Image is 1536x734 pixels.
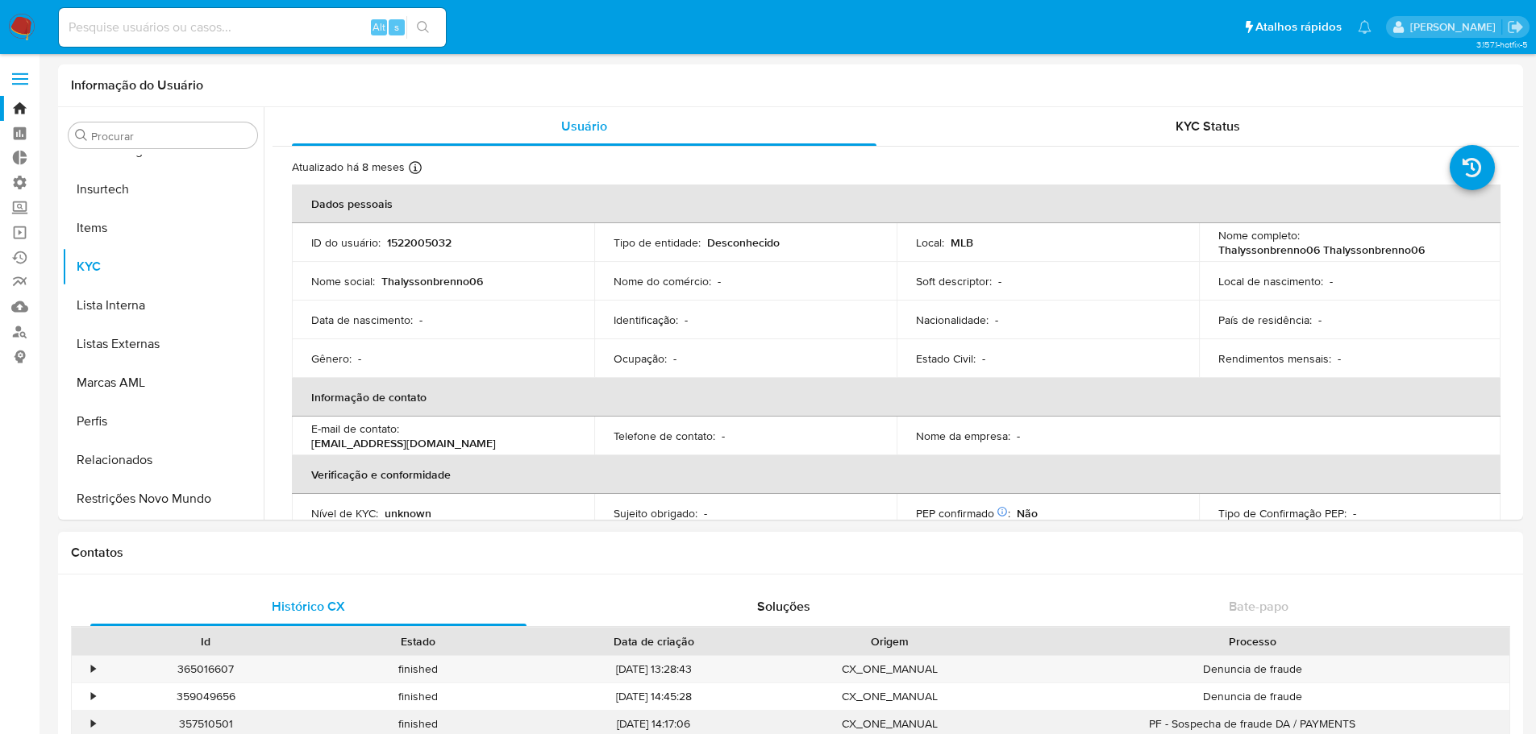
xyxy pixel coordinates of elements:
[996,656,1509,682] div: Denuncia de fraude
[62,170,264,209] button: Insurtech
[718,274,721,288] p: -
[62,286,264,325] button: Lista Interna
[71,77,203,93] h1: Informação do Usuário
[71,545,1510,561] h1: Contatos
[311,274,375,288] p: Nome social :
[100,683,312,710] div: 359049656
[419,313,423,327] p: -
[1218,506,1347,520] p: Tipo de Confirmação PEP :
[524,683,784,710] div: [DATE] 14:45:28
[312,683,524,710] div: finished
[1017,429,1020,443] p: -
[1353,506,1356,520] p: -
[1330,274,1333,288] p: -
[385,506,431,520] p: unknown
[916,313,989,327] p: Nacionalidade :
[91,129,251,143] input: Procurar
[311,436,496,450] p: [EMAIL_ADDRESS][DOMAIN_NAME]
[535,633,772,649] div: Data de criação
[996,683,1509,710] div: Denuncia de fraude
[1507,19,1524,35] a: Sair
[614,506,697,520] p: Sujeito obrigado :
[795,633,984,649] div: Origem
[1218,313,1312,327] p: País de residência :
[311,351,352,366] p: Gênero :
[62,325,264,363] button: Listas Externas
[292,160,405,175] p: Atualizado há 8 meses
[311,506,378,520] p: Nível de KYC :
[916,274,992,288] p: Soft descriptor :
[358,351,361,366] p: -
[673,351,676,366] p: -
[614,235,701,250] p: Tipo de entidade :
[1218,274,1323,288] p: Local de nascimento :
[394,19,399,35] span: s
[614,313,678,327] p: Identificação :
[111,633,301,649] div: Id
[91,661,95,677] div: •
[982,351,985,366] p: -
[387,235,452,250] p: 1522005032
[916,235,944,250] p: Local :
[62,402,264,441] button: Perfis
[784,656,996,682] div: CX_ONE_MANUAL
[406,16,439,39] button: search-icon
[62,441,264,479] button: Relacionados
[995,313,998,327] p: -
[614,351,667,366] p: Ocupação :
[91,716,95,732] div: •
[381,274,483,288] p: Thalyssonbrenno06
[916,506,1010,520] p: PEP confirmado :
[1229,597,1288,616] span: Bate-papo
[757,597,810,616] span: Soluções
[951,235,973,250] p: MLB
[916,351,976,366] p: Estado Civil :
[62,479,264,518] button: Restrições Novo Mundo
[614,274,711,288] p: Nome do comércio :
[62,247,264,286] button: KYC
[1007,633,1498,649] div: Processo
[614,429,715,443] p: Telefone de contato :
[75,129,88,142] button: Procurar
[1017,506,1038,520] p: Não
[311,421,399,436] p: E-mail de contato :
[311,313,413,327] p: Data de nascimento :
[1410,19,1501,35] p: edgar.zuliani@mercadolivre.com
[784,683,996,710] div: CX_ONE_MANUAL
[1358,20,1372,34] a: Notificações
[311,235,381,250] p: ID do usuário :
[1255,19,1342,35] span: Atalhos rápidos
[292,378,1501,417] th: Informação de contato
[1218,243,1425,257] p: Thalyssonbrenno06 Thalyssonbrenno06
[323,633,513,649] div: Estado
[1218,228,1300,243] p: Nome completo :
[100,656,312,682] div: 365016607
[1218,351,1331,366] p: Rendimentos mensais :
[312,656,524,682] div: finished
[292,185,1501,223] th: Dados pessoais
[62,363,264,402] button: Marcas AML
[722,429,725,443] p: -
[1338,351,1341,366] p: -
[1176,117,1240,135] span: KYC Status
[916,429,1010,443] p: Nome da empresa :
[707,235,780,250] p: Desconhecido
[91,689,95,704] div: •
[561,117,607,135] span: Usuário
[524,656,784,682] div: [DATE] 13:28:43
[998,274,1001,288] p: -
[373,19,385,35] span: Alt
[59,17,446,38] input: Pesquise usuários ou casos...
[292,455,1501,494] th: Verificação e conformidade
[704,506,707,520] p: -
[272,597,345,616] span: Histórico CX
[1318,313,1322,327] p: -
[685,313,688,327] p: -
[62,209,264,247] button: Items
